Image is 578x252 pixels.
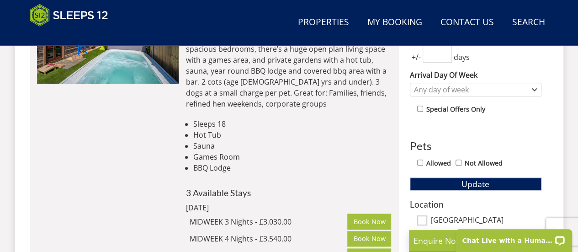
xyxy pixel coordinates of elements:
a: Book Now [347,231,391,247]
span: days [452,52,472,63]
li: Hot Tub [193,129,392,140]
h4: 3 Available Stays [186,188,392,198]
iframe: Customer reviews powered by Trustpilot [25,32,121,40]
h3: Pets [410,140,541,152]
img: Sleeps 12 [30,4,108,27]
div: [DATE] [186,202,309,213]
label: Not Allowed [465,158,503,168]
div: MIDWEEK 4 Nights - £3,540.00 [190,233,348,244]
iframe: LiveChat chat widget [450,223,578,252]
div: MIDWEEK 3 Nights - £3,030.00 [190,216,348,227]
p: Enquire Now [414,235,551,247]
li: Sleeps 18 [193,118,392,129]
a: My Booking [364,12,426,33]
li: Games Room [193,151,392,162]
a: Search [509,12,549,33]
label: Arrival Day Of Week [410,70,541,80]
a: Book Now [347,214,391,229]
label: Special Offers Only [426,104,485,114]
span: +/- [410,52,423,63]
div: Any day of week [412,85,530,95]
div: Combobox [410,83,541,97]
label: Allowed [426,158,451,168]
span: Update [461,178,489,189]
label: [GEOGRAPHIC_DATA] [431,216,541,226]
h3: Location [410,199,541,209]
li: BBQ Lodge [193,162,392,173]
li: Sauna [193,140,392,151]
a: Properties [294,12,353,33]
p: Beautiful purpose built holiday and celebration house with a Green Tourism Award, at the heart of... [186,11,392,109]
button: Update [410,177,541,190]
a: Contact Us [437,12,498,33]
